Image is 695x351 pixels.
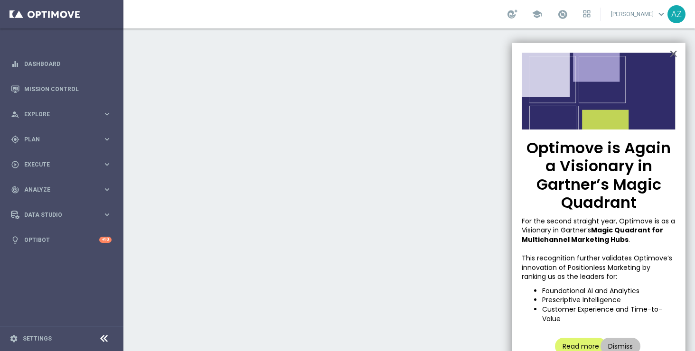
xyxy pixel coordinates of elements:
a: [PERSON_NAME] [610,7,667,21]
div: +10 [99,237,112,243]
i: keyboard_arrow_right [103,210,112,219]
a: Settings [23,336,52,342]
div: Analyze [11,185,103,194]
span: Explore [24,111,103,117]
div: Mission Control [11,76,112,102]
div: Explore [11,110,103,119]
li: Prescriptive Intelligence [542,296,676,305]
span: Data Studio [24,212,103,218]
button: Close [669,46,678,61]
i: gps_fixed [11,135,19,144]
li: Customer Experience and Time-to-Value [542,305,676,323]
div: Data Studio [11,211,103,219]
i: play_circle_outline [11,160,19,169]
i: settings [9,334,18,343]
span: Execute [24,162,103,167]
i: keyboard_arrow_right [103,160,112,169]
span: Analyze [24,187,103,193]
a: Dashboard [24,51,112,76]
a: Optibot [24,227,99,252]
span: keyboard_arrow_down [656,9,667,19]
li: Foundational AI and Analytics [542,286,676,296]
div: Dashboard [11,51,112,76]
i: keyboard_arrow_right [103,110,112,119]
p: This recognition further validates Optimove’s innovation of Positionless Marketing by ranking us ... [522,254,676,282]
span: . [629,235,630,244]
i: lightbulb [11,236,19,244]
i: person_search [11,110,19,119]
i: equalizer [11,60,19,68]
div: Plan [11,135,103,144]
i: keyboard_arrow_right [103,135,112,144]
span: school [532,9,542,19]
span: For the second straight year, Optimove is as a Visionary in Gartner’s [522,216,677,235]
i: track_changes [11,185,19,194]
i: keyboard_arrow_right [103,185,112,194]
div: Execute [11,160,103,169]
strong: Magic Quadrant for Multichannel Marketing Hubs [522,225,665,244]
a: Mission Control [24,76,112,102]
p: Optimove is Again a Visionary in Gartner’s Magic Quadrant [522,139,676,212]
div: Optibot [11,227,112,252]
span: Plan [24,137,103,142]
div: AZ [667,5,686,23]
